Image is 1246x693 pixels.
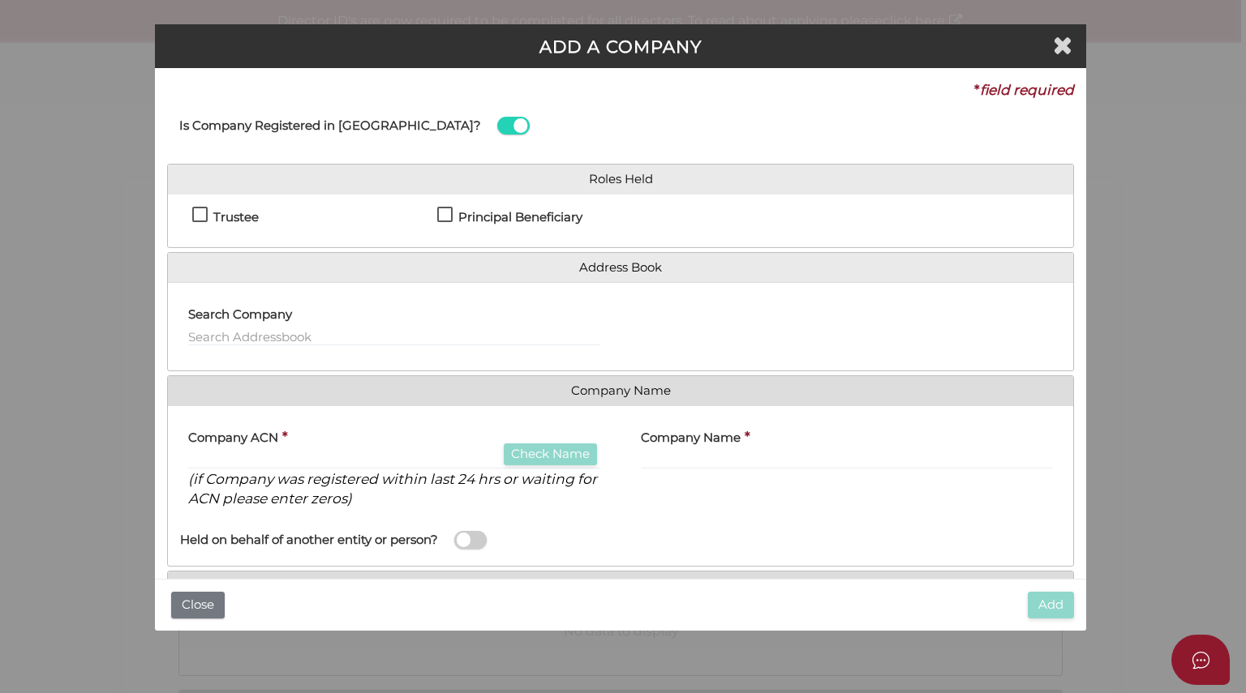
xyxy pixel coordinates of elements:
[180,533,438,547] h4: Held on behalf of another entity or person?
[180,261,1061,275] a: Address Book
[188,431,278,445] h4: Company ACN
[641,431,741,445] h4: Company Name
[1028,592,1074,618] button: Add
[188,328,600,346] input: Search Addressbook
[171,592,225,618] button: Close
[1171,635,1230,685] button: Open asap
[504,443,597,465] button: Check Name
[188,308,292,322] h4: Search Company
[180,384,1061,398] a: Company Name
[188,470,597,507] i: (if Company was registered within last 24 hrs or waiting for ACN please enter zeros)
